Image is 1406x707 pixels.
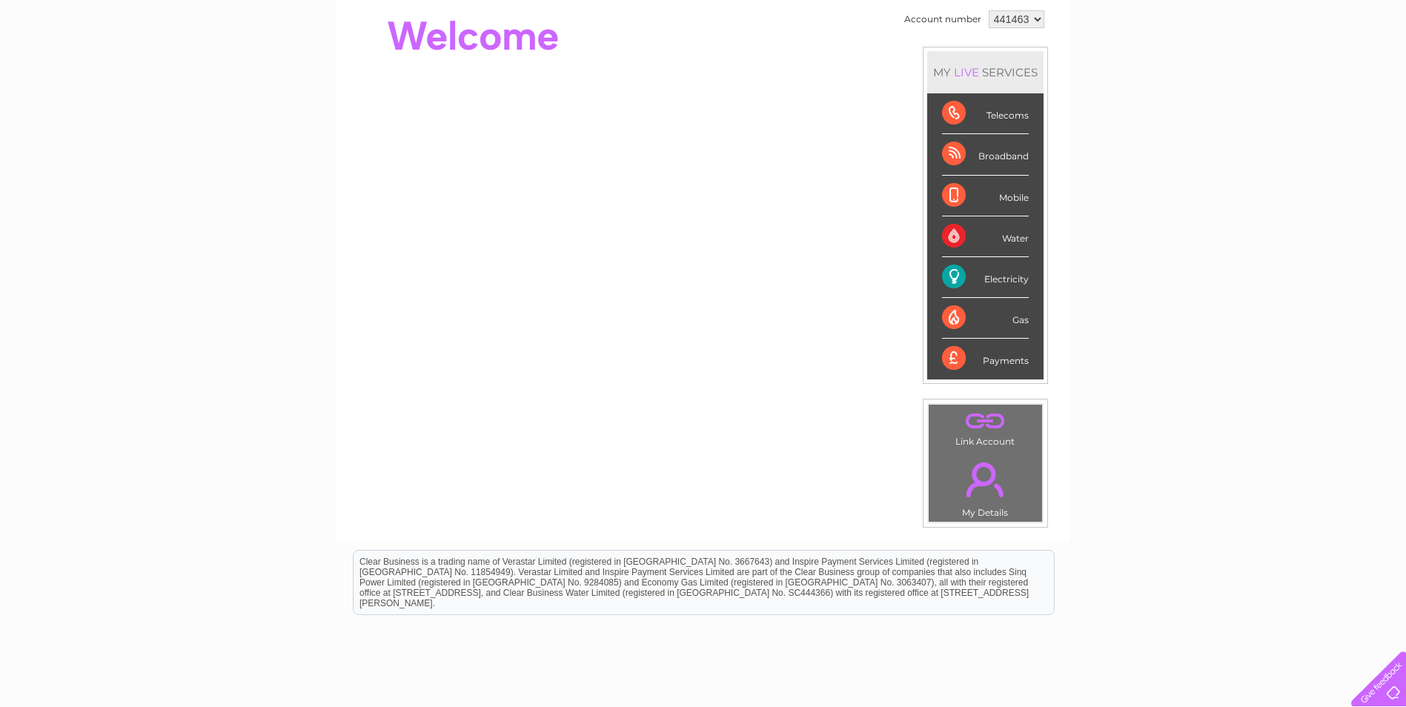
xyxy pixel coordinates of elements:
[1127,7,1229,26] a: 0333 014 3131
[1224,63,1268,74] a: Telecoms
[942,134,1029,175] div: Broadband
[49,39,125,84] img: logo.png
[928,404,1043,451] td: Link Account
[942,176,1029,216] div: Mobile
[942,339,1029,379] div: Payments
[1277,63,1299,74] a: Blog
[942,93,1029,134] div: Telecoms
[932,454,1038,505] a: .
[1357,63,1392,74] a: Log out
[932,408,1038,434] a: .
[1182,63,1215,74] a: Energy
[928,450,1043,522] td: My Details
[942,216,1029,257] div: Water
[942,257,1029,298] div: Electricity
[927,51,1044,93] div: MY SERVICES
[1307,63,1344,74] a: Contact
[901,7,985,32] td: Account number
[354,8,1054,72] div: Clear Business is a trading name of Verastar Limited (registered in [GEOGRAPHIC_DATA] No. 3667643...
[1145,63,1173,74] a: Water
[951,65,982,79] div: LIVE
[942,298,1029,339] div: Gas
